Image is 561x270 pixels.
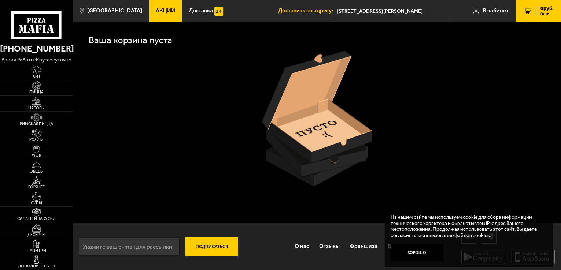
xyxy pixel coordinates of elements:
a: Франшиза [344,237,383,256]
input: Укажите ваш e-mail для рассылки [79,237,180,256]
span: 0 руб. [540,6,554,11]
a: Отзывы [314,237,345,256]
span: улица Котина, 7к1 [337,4,449,18]
p: На нашем сайте мы используем cookie для сбора информации технического характера и обрабатываем IP... [391,214,543,238]
img: пустая коробка [262,51,372,187]
span: [GEOGRAPHIC_DATA] [87,8,142,14]
span: 0 шт. [540,12,554,16]
img: 15daf4d41897b9f0e9f617042186c801.svg [214,7,223,16]
h1: Ваша корзина пуста [89,35,172,45]
span: Доставка [189,8,213,14]
span: В кабинет [483,8,509,14]
a: О нас [289,237,314,256]
button: Подписаться [185,237,238,256]
span: Доставить по адресу: [278,8,337,14]
input: Ваш адрес доставки [337,4,449,18]
a: Вакансии [383,237,417,256]
button: Хорошо [391,244,443,262]
span: Акции [156,8,175,14]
